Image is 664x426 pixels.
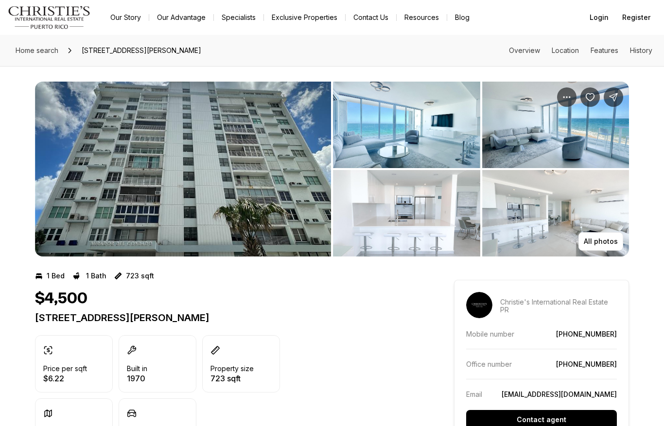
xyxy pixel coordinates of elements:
[210,375,254,382] p: 723 sqft
[552,46,579,54] a: Skip to: Location
[35,82,331,256] li: 1 of 6
[466,390,482,398] p: Email
[509,47,652,54] nav: Page section menu
[616,8,656,27] button: Register
[604,87,623,107] button: Share Property: 1003 Ashford Ave MIRADOR DEL CONDADO #2
[509,46,540,54] a: Skip to: Overview
[584,8,614,27] button: Login
[127,375,147,382] p: 1970
[210,365,254,373] p: Property size
[482,82,629,168] button: View image gallery
[35,82,629,256] div: Listing Photos
[149,11,213,24] a: Our Advantage
[47,272,65,280] p: 1 Bed
[214,11,263,24] a: Specialists
[630,46,652,54] a: Skip to: History
[127,365,147,373] p: Built in
[78,43,205,58] span: [STREET_ADDRESS][PERSON_NAME]
[500,298,617,314] p: Christie's International Real Estate PR
[43,365,87,373] p: Price per sqft
[580,87,600,107] button: Save Property: 1003 Ashford Ave MIRADOR DEL CONDADO #2
[622,14,650,21] span: Register
[264,11,345,24] a: Exclusive Properties
[16,46,58,54] span: Home search
[86,272,106,280] p: 1 Bath
[591,46,618,54] a: Skip to: Features
[447,11,477,24] a: Blog
[35,290,87,308] h1: $4,500
[103,11,149,24] a: Our Story
[590,14,609,21] span: Login
[578,232,623,251] button: All photos
[466,330,514,338] p: Mobile number
[35,312,419,324] p: [STREET_ADDRESS][PERSON_NAME]
[482,170,629,256] button: View image gallery
[502,390,617,398] a: [EMAIL_ADDRESS][DOMAIN_NAME]
[35,82,331,256] button: View image gallery
[584,238,618,245] p: All photos
[126,272,154,280] p: 723 sqft
[557,87,577,107] button: Property options
[333,170,480,256] button: View image gallery
[333,82,629,256] li: 2 of 6
[556,330,617,338] a: [PHONE_NUMBER]
[346,11,396,24] button: Contact Us
[43,375,87,382] p: $6.22
[8,6,91,29] img: logo
[12,43,62,58] a: Home search
[397,11,447,24] a: Resources
[466,360,512,368] p: Office number
[333,82,480,168] button: View image gallery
